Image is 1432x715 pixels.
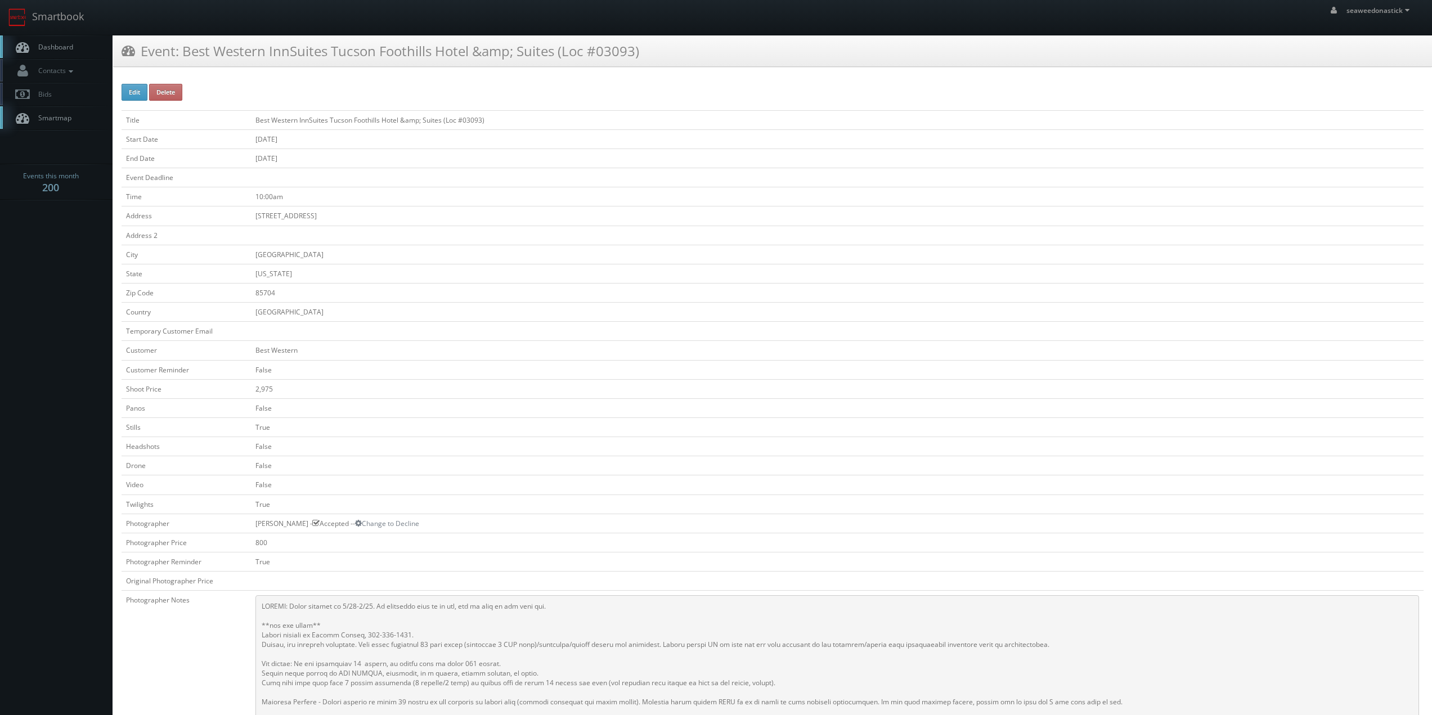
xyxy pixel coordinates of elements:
[122,456,251,475] td: Drone
[122,417,251,437] td: Stills
[251,149,1424,168] td: [DATE]
[122,187,251,206] td: Time
[122,360,251,379] td: Customer Reminder
[122,41,639,61] h3: Event: Best Western InnSuites Tucson Foothills Hotel &amp; Suites (Loc #03093)
[33,113,71,123] span: Smartmap
[122,264,251,283] td: State
[251,187,1424,206] td: 10:00am
[122,283,251,302] td: Zip Code
[122,322,251,341] td: Temporary Customer Email
[23,170,79,182] span: Events this month
[251,437,1424,456] td: False
[122,552,251,571] td: Photographer Reminder
[251,129,1424,149] td: [DATE]
[251,283,1424,302] td: 85704
[122,245,251,264] td: City
[251,533,1424,552] td: 800
[251,475,1424,494] td: False
[122,129,251,149] td: Start Date
[42,181,59,194] strong: 200
[122,533,251,552] td: Photographer Price
[149,84,182,101] button: Delete
[251,552,1424,571] td: True
[33,89,52,99] span: Bids
[122,572,251,591] td: Original Photographer Price
[251,341,1424,360] td: Best Western
[251,360,1424,379] td: False
[122,398,251,417] td: Panos
[122,168,251,187] td: Event Deadline
[122,149,251,168] td: End Date
[122,206,251,226] td: Address
[122,110,251,129] td: Title
[122,475,251,494] td: Video
[251,514,1424,533] td: [PERSON_NAME] - Accepted --
[122,494,251,514] td: Twilights
[122,226,251,245] td: Address 2
[1346,6,1413,15] span: seaweedonastick
[251,245,1424,264] td: [GEOGRAPHIC_DATA]
[251,456,1424,475] td: False
[251,264,1424,283] td: [US_STATE]
[251,379,1424,398] td: 2,975
[8,8,26,26] img: smartbook-logo.png
[251,417,1424,437] td: True
[122,303,251,322] td: Country
[251,303,1424,322] td: [GEOGRAPHIC_DATA]
[122,341,251,360] td: Customer
[33,66,76,75] span: Contacts
[251,110,1424,129] td: Best Western InnSuites Tucson Foothills Hotel &amp; Suites (Loc #03093)
[33,42,73,52] span: Dashboard
[122,514,251,533] td: Photographer
[122,379,251,398] td: Shoot Price
[122,437,251,456] td: Headshots
[251,206,1424,226] td: [STREET_ADDRESS]
[355,519,419,528] a: Change to Decline
[251,494,1424,514] td: True
[251,398,1424,417] td: False
[122,84,147,101] button: Edit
